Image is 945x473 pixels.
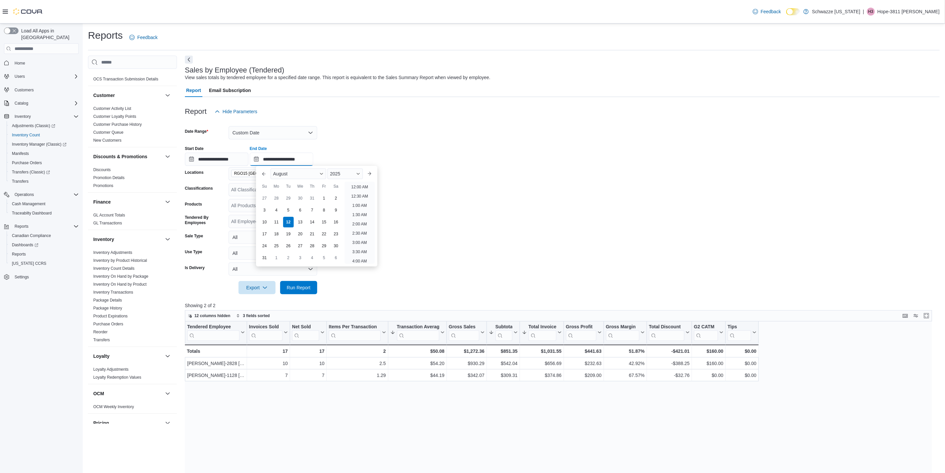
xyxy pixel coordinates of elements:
[93,353,109,359] h3: Loyalty
[229,247,317,260] button: All
[9,140,69,148] a: Inventory Manager (Classic)
[212,105,260,118] button: Hide Parameters
[259,217,270,227] div: day-10
[164,153,172,161] button: Discounts & Promotions
[12,160,42,166] span: Purchase Orders
[319,229,329,239] div: day-22
[1,99,81,108] button: Catalog
[878,8,940,16] p: Hope-3811 [PERSON_NAME]
[331,193,341,204] div: day-2
[164,419,172,427] button: Pricing
[9,159,45,167] a: Purchase Orders
[238,281,276,294] button: Export
[164,390,172,398] button: OCM
[350,229,369,237] li: 2:30 AM
[319,241,329,251] div: day-29
[292,324,319,341] div: Net Sold
[12,132,40,138] span: Inventory Count
[15,274,29,280] span: Settings
[694,324,718,341] div: G2 CATM
[295,229,306,239] div: day-20
[93,221,122,225] a: GL Transactions
[9,241,79,249] span: Dashboards
[271,205,282,215] div: day-4
[331,253,341,263] div: day-6
[93,274,149,279] a: Inventory On Hand by Package
[329,324,381,341] div: Items Per Transaction
[12,99,79,107] span: Catalog
[88,166,177,192] div: Discounts & Promotions
[93,330,107,334] a: Reorder
[9,122,79,130] span: Adjustments (Classic)
[1,58,81,68] button: Home
[9,260,79,267] span: Washington CCRS
[319,181,329,192] div: Fr
[287,284,311,291] span: Run Report
[606,324,639,330] div: Gross Margin
[259,193,270,204] div: day-27
[93,114,136,119] a: Customer Loyalty Points
[12,169,50,175] span: Transfers (Classic)
[93,153,162,160] button: Discounts & Promotions
[12,86,36,94] a: Customers
[649,324,684,341] div: Total Discount
[9,232,54,240] a: Canadian Compliance
[185,170,204,175] label: Locations
[529,324,556,330] div: Total Invoiced
[187,324,245,341] button: Tendered Employee
[93,236,114,243] h3: Inventory
[185,74,491,81] div: View sales totals by tendered employee for a specified date range. This report is equivalent to t...
[12,222,31,230] button: Reports
[283,229,294,239] div: day-19
[13,8,43,15] img: Cova
[93,183,113,188] a: Promotions
[397,324,439,341] div: Transaction Average
[93,130,123,135] a: Customer Queue
[9,168,79,176] span: Transfers (Classic)
[350,239,369,247] li: 3:00 AM
[12,113,79,120] span: Inventory
[259,192,342,264] div: August, 2025
[185,108,207,116] h3: Report
[93,199,162,205] button: Finance
[93,122,142,127] a: Customer Purchase History
[9,168,53,176] a: Transfers (Classic)
[93,282,147,287] a: Inventory On Hand by Product
[12,151,29,156] span: Manifests
[249,324,282,341] div: Invoices Sold
[7,240,81,250] a: Dashboards
[1,222,81,231] button: Reports
[7,231,81,240] button: Canadian Compliance
[242,281,272,294] span: Export
[761,8,781,15] span: Feedback
[93,92,162,99] button: Customer
[283,241,294,251] div: day-26
[912,312,920,320] button: Display options
[9,177,79,185] span: Transfers
[93,175,125,180] a: Promotion Details
[12,252,26,257] span: Reports
[7,167,81,177] a: Transfers (Classic)
[350,202,369,210] li: 1:00 AM
[728,324,751,341] div: Tips
[9,150,31,158] a: Manifests
[271,241,282,251] div: day-25
[137,34,157,41] span: Feedback
[7,177,81,186] button: Transfers
[345,182,375,264] ul: Time
[12,113,33,120] button: Inventory
[12,59,28,67] a: Home
[164,352,172,360] button: Loyalty
[259,205,270,215] div: day-3
[93,314,128,318] a: Product Expirations
[93,298,122,303] a: Package Details
[9,131,79,139] span: Inventory Count
[249,324,282,330] div: Invoices Sold
[271,229,282,239] div: day-18
[93,138,121,143] a: New Customers
[319,217,329,227] div: day-15
[923,312,930,320] button: Enter fullscreen
[529,324,556,341] div: Total Invoiced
